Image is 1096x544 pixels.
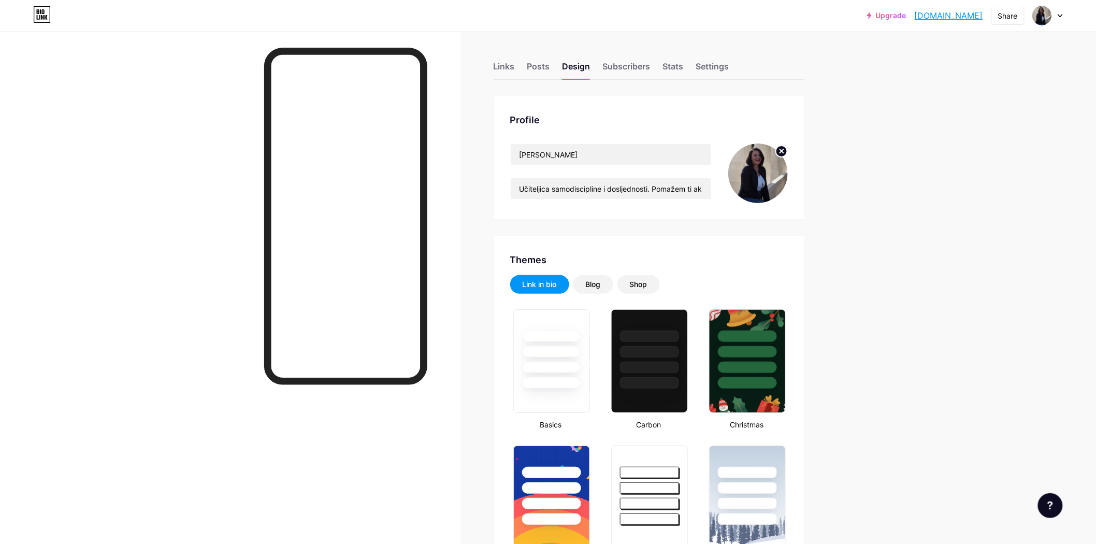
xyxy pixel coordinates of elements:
img: marijananasevska [1032,6,1052,25]
div: Stats [663,60,684,79]
input: Bio [511,178,711,199]
div: Share [998,10,1018,21]
a: [DOMAIN_NAME] [915,9,983,22]
div: Christmas [706,419,787,430]
a: Upgrade [867,11,906,20]
div: Subscribers [603,60,651,79]
div: Basics [510,419,592,430]
div: Links [494,60,515,79]
div: Settings [696,60,729,79]
input: Name [511,144,711,165]
div: Design [563,60,590,79]
div: Posts [527,60,550,79]
div: Carbon [608,419,689,430]
div: Shop [630,279,647,290]
div: Profile [510,113,788,127]
div: Themes [510,253,788,267]
div: Blog [586,279,601,290]
img: marijananasevska [728,144,788,203]
div: Link in bio [523,279,557,290]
